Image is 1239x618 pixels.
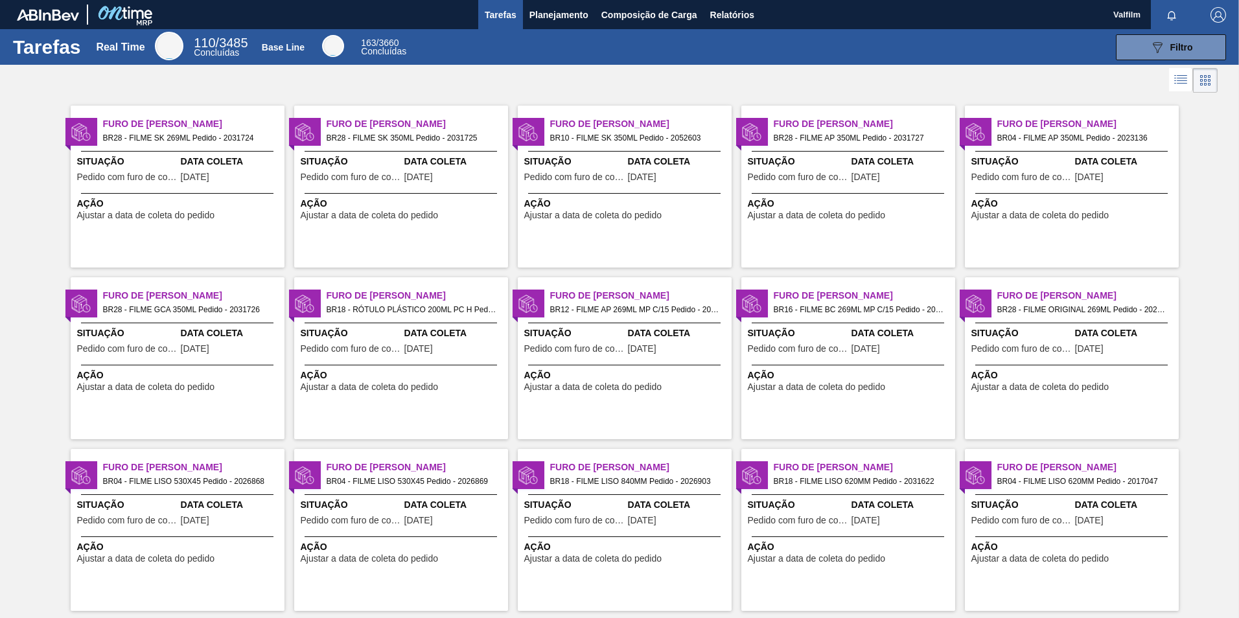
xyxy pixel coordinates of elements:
span: Ação [971,540,1175,554]
img: status [295,294,314,314]
span: Furo de Coleta [997,461,1179,474]
span: Furo de Coleta [997,289,1179,303]
span: Furo de Coleta [103,289,284,303]
button: Notificações [1151,6,1192,24]
span: Situação [748,326,848,340]
span: Furo de Coleta [774,117,955,131]
img: status [742,466,761,485]
span: Pedido com furo de coleta [301,516,401,525]
span: BR28 - FILME SK 269ML Pedido - 2031724 [103,131,274,145]
span: 11/10/2025 [181,344,209,354]
span: BR10 - FILME SK 350ML Pedido - 2052603 [550,131,721,145]
span: Situação [971,155,1072,168]
img: status [518,466,538,485]
span: Furo de Coleta [997,117,1179,131]
span: Data Coleta [1075,155,1175,168]
span: Furo de Coleta [774,289,955,303]
span: Concluídas [194,47,239,58]
span: Situação [77,326,178,340]
span: Situação [524,326,625,340]
span: 11/10/2025 [628,172,656,182]
img: status [966,466,985,485]
button: Filtro [1116,34,1226,60]
span: Situação [77,498,178,512]
span: / 3660 [361,38,399,48]
span: Data Coleta [404,326,505,340]
span: Situação [971,326,1072,340]
span: Ação [301,540,505,554]
span: Data Coleta [851,498,952,512]
span: Ajustar a data de coleta do pedido [971,382,1109,392]
span: Concluídas [361,46,406,56]
span: BR04 - FILME LISO 530X45 Pedido - 2026868 [103,474,274,488]
span: BR04 - FILME LISO 530X45 Pedido - 2026869 [327,474,498,488]
span: Data Coleta [404,155,505,168]
span: Tarefas [485,7,516,23]
span: 110 [194,36,215,50]
span: Pedido com furo de coleta [971,516,1072,525]
span: Pedido com furo de coleta [524,516,625,525]
img: status [742,122,761,142]
span: Pedido com furo de coleta [77,344,178,354]
span: BR28 - FILME AP 350ML Pedido - 2031727 [774,131,945,145]
span: Filtro [1170,42,1193,52]
span: Furo de Coleta [550,289,732,303]
span: Relatórios [710,7,754,23]
img: status [966,122,985,142]
span: Ajustar a data de coleta do pedido [77,211,215,220]
span: Pedido com furo de coleta [748,344,848,354]
span: Planejamento [529,7,588,23]
span: Ajustar a data de coleta do pedido [301,382,439,392]
span: Furo de Coleta [327,117,508,131]
span: Data Coleta [628,326,728,340]
span: Data Coleta [851,155,952,168]
span: Ação [971,369,1175,382]
span: Furo de Coleta [103,117,284,131]
div: Base Line [361,39,406,56]
span: BR28 - FILME GCA 350ML Pedido - 2031726 [103,303,274,317]
span: Situação [524,155,625,168]
span: Pedido com furo de coleta [748,516,848,525]
span: BR12 - FILME AP 269ML MP C/15 Pedido - 2022633 [550,303,721,317]
span: 09/10/2025 [851,344,880,354]
span: Data Coleta [628,498,728,512]
span: Data Coleta [404,498,505,512]
span: Furo de Coleta [103,461,284,474]
img: status [518,294,538,314]
div: Visão em Lista [1169,68,1193,93]
span: 10/10/2025 [1075,172,1104,182]
span: 09/10/2025 [628,344,656,354]
span: Pedido com furo de coleta [301,344,401,354]
div: Real Time [155,32,183,60]
span: Ação [77,369,281,382]
span: 10/10/2025 [1075,516,1104,525]
span: Furo de Coleta [327,461,508,474]
div: Visão em Cards [1193,68,1218,93]
span: Data Coleta [1075,498,1175,512]
span: Ação [301,197,505,211]
span: BR16 - FILME BC 269ML MP C/15 Pedido - 2029116 [774,303,945,317]
span: 13/10/2025 [404,516,433,525]
span: Ação [748,197,952,211]
span: BR28 - FILME ORIGINAL 269ML Pedido - 2026936 [997,303,1168,317]
span: Furo de Coleta [550,117,732,131]
span: Data Coleta [1075,326,1175,340]
img: status [71,466,91,485]
span: Ação [971,197,1175,211]
span: 13/10/2025 [404,344,433,354]
img: status [71,122,91,142]
span: Ação [524,197,728,211]
span: Data Coleta [851,326,952,340]
img: status [742,294,761,314]
span: 163 [361,38,376,48]
span: Situação [301,498,401,512]
span: Furo de Coleta [550,461,732,474]
span: BR04 - FILME LISO 620MM Pedido - 2017047 [997,474,1168,488]
span: 13/10/2025 [181,516,209,525]
span: 14/10/2025 [1075,344,1104,354]
span: Situação [301,155,401,168]
span: Pedido com furo de coleta [524,172,625,182]
span: Data Coleta [181,155,281,168]
span: Ajustar a data de coleta do pedido [524,382,662,392]
img: Logout [1210,7,1226,23]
